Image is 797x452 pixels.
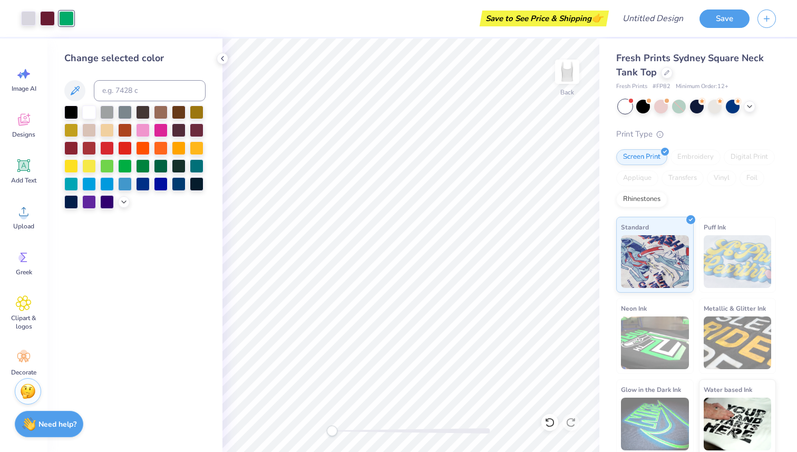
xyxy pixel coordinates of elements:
[38,419,76,429] strong: Need help?
[704,384,752,395] span: Water based Ink
[699,9,750,28] button: Save
[12,130,35,139] span: Designs
[482,11,606,26] div: Save to See Price & Shipping
[616,128,776,140] div: Print Type
[11,368,36,377] span: Decorate
[12,84,36,93] span: Image AI
[704,303,766,314] span: Metallic & Glitter Ink
[724,149,775,165] div: Digital Print
[557,61,578,82] img: Back
[614,8,692,29] input: Untitled Design
[621,222,649,233] span: Standard
[616,170,658,186] div: Applique
[670,149,721,165] div: Embroidery
[616,191,667,207] div: Rhinestones
[621,384,681,395] span: Glow in the Dark Ink
[653,82,670,91] span: # FP82
[591,12,603,24] span: 👉
[662,170,704,186] div: Transfers
[616,52,764,79] span: Fresh Prints Sydney Square Neck Tank Top
[740,170,764,186] div: Foil
[94,80,206,101] input: e.g. 7428 c
[707,170,736,186] div: Vinyl
[616,82,647,91] span: Fresh Prints
[621,316,689,369] img: Neon Ink
[621,235,689,288] img: Standard
[11,176,36,185] span: Add Text
[704,235,772,288] img: Puff Ink
[704,316,772,369] img: Metallic & Glitter Ink
[16,268,32,276] span: Greek
[560,88,574,97] div: Back
[704,398,772,450] img: Water based Ink
[13,222,34,230] span: Upload
[621,303,647,314] span: Neon Ink
[6,314,41,331] span: Clipart & logos
[327,426,337,436] div: Accessibility label
[616,149,667,165] div: Screen Print
[704,222,726,233] span: Puff Ink
[621,398,689,450] img: Glow in the Dark Ink
[64,51,206,65] div: Change selected color
[676,82,728,91] span: Minimum Order: 12 +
